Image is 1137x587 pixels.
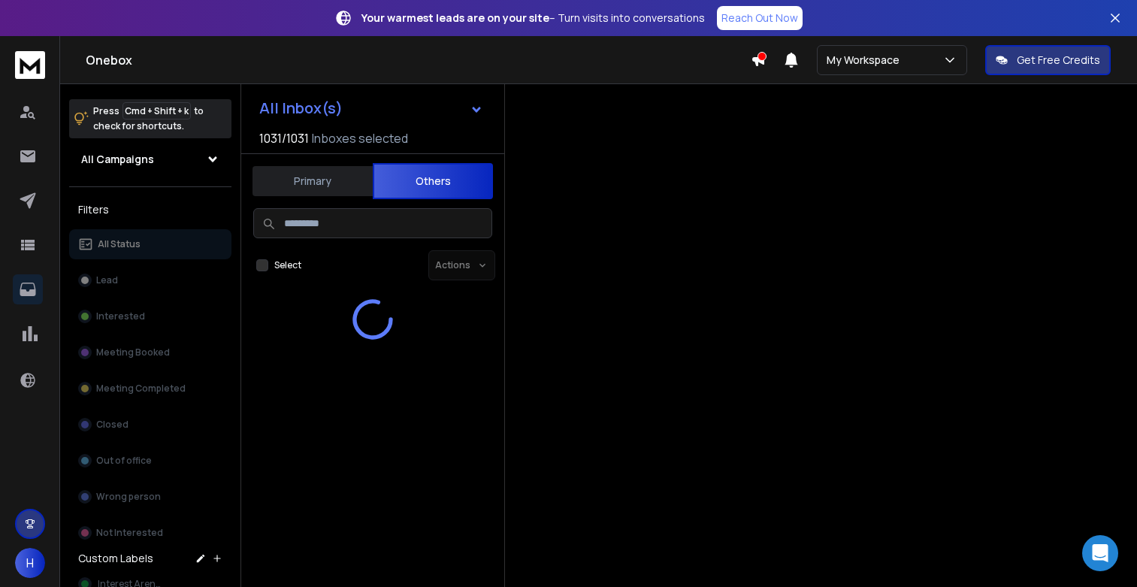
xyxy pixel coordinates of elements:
[373,163,493,199] button: Others
[15,51,45,79] img: logo
[717,6,803,30] a: Reach Out Now
[259,101,343,116] h1: All Inbox(s)
[15,548,45,578] button: H
[259,129,309,147] span: 1031 / 1031
[93,104,204,134] p: Press to check for shortcuts.
[81,152,154,167] h1: All Campaigns
[247,93,495,123] button: All Inbox(s)
[86,51,751,69] h1: Onebox
[122,102,191,120] span: Cmd + Shift + k
[274,259,301,271] label: Select
[361,11,549,25] strong: Your warmest leads are on your site
[69,144,231,174] button: All Campaigns
[721,11,798,26] p: Reach Out Now
[827,53,906,68] p: My Workspace
[1017,53,1100,68] p: Get Free Credits
[1082,535,1118,571] div: Open Intercom Messenger
[312,129,408,147] h3: Inboxes selected
[69,199,231,220] h3: Filters
[252,165,373,198] button: Primary
[78,551,153,566] h3: Custom Labels
[985,45,1111,75] button: Get Free Credits
[361,11,705,26] p: – Turn visits into conversations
